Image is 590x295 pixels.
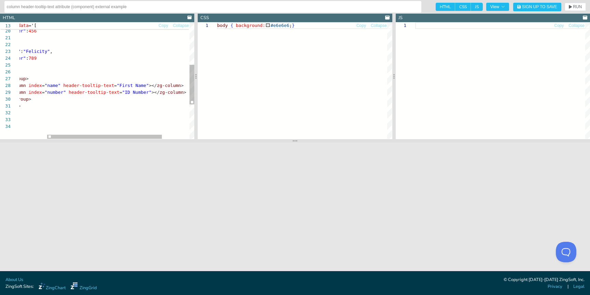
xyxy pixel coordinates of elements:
span: View [490,5,505,9]
span: Collapse [173,24,189,28]
div: JS [398,15,403,21]
span: = [114,83,117,88]
input: Untitled Demo [7,1,419,12]
span: > [29,97,31,102]
span: > [26,76,29,81]
a: ZingGrid [71,282,97,291]
span: header-tooltip-text [64,83,114,88]
button: View [486,3,509,11]
span: > [18,103,20,108]
span: RUN [573,5,582,9]
span: index [29,90,42,95]
span: "number" [45,90,66,95]
span: : [26,28,29,33]
span: body [217,23,228,28]
a: About Us [5,277,23,283]
span: { [230,23,233,28]
span: background: [236,23,265,28]
span: Copy [356,24,366,28]
span: ZingSoft Sites: [5,283,34,290]
span: '[ [31,23,37,28]
span: ></ [152,90,159,95]
div: HTML [3,15,15,21]
span: "First Name" [117,83,149,88]
span: "Felicity" [23,49,50,54]
a: Legal [573,283,585,290]
button: Collapse [370,23,387,29]
span: > [184,90,186,95]
span: Collapse [371,24,387,28]
span: Collapse [568,24,585,28]
button: Sign Up to Save [513,3,561,11]
span: index [29,83,42,88]
span: = [120,90,122,95]
a: Privacy [548,283,562,290]
iframe: Toggle Customer Support [556,242,576,262]
span: } [292,23,295,28]
span: JS [471,3,483,11]
div: 1 [396,22,406,29]
span: 456 [29,28,37,33]
span: > [181,83,184,88]
span: data [18,23,28,28]
button: Copy [158,23,169,29]
span: "name" [45,83,61,88]
div: CSS [200,15,209,21]
span: #e6e6e6 [271,23,290,28]
span: : [26,56,29,61]
div: checkbox-group [436,3,483,11]
span: "ID Number" [122,90,152,95]
span: = [29,23,31,28]
span: , [50,49,53,54]
a: ZingChart [39,282,66,291]
span: Sign Up to Save [522,5,557,9]
span: Copy [159,24,168,28]
span: zg-column [159,90,183,95]
span: ></ [149,83,157,88]
button: RUN [565,3,586,11]
span: CSS [455,3,471,11]
span: header-tooltip-text [69,90,120,95]
button: Collapse [568,23,585,29]
span: 789 [29,56,37,61]
button: Copy [554,23,564,29]
span: HTML [436,3,455,11]
span: ; [290,23,292,28]
span: Copy [554,24,564,28]
span: zg-column [157,83,181,88]
div: 1 [198,22,208,29]
button: Copy [356,23,366,29]
div: © Copyright [DATE]-[DATE] ZingSoft, Inc. [504,277,585,283]
span: = [42,83,45,88]
span: : [20,49,23,54]
button: Collapse [173,23,189,29]
span: = [42,90,45,95]
span: | [567,283,568,290]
